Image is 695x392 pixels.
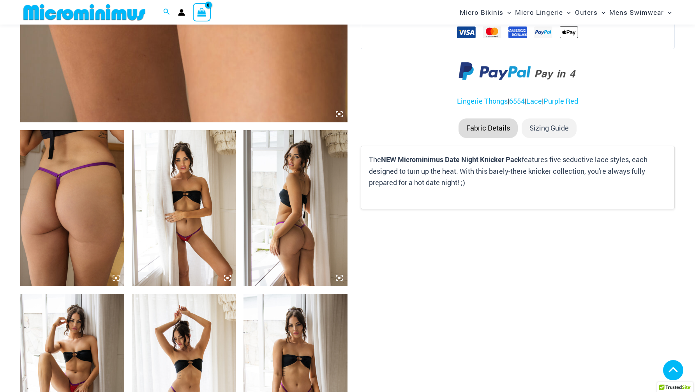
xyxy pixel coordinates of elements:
[193,3,211,21] a: View Shopping Cart, empty
[598,2,605,22] span: Menu Toggle
[575,2,598,22] span: Outers
[609,2,664,22] span: Mens Swimwear
[543,96,564,106] a: Purple
[243,130,347,286] img: Ellie RedPurple 6554 Micro Thong
[361,95,675,107] p: | | |
[515,2,563,22] span: Micro Lingerie
[458,2,513,22] a: Micro BikinisMenu ToggleMenu Toggle
[526,96,542,106] a: Lace
[163,7,170,18] a: Search icon link
[20,130,124,286] img: Ellie RedPurple 6554 Micro Thong
[178,9,185,16] a: Account icon link
[522,118,577,138] li: Sizing Guide
[457,1,675,23] nav: Site Navigation
[573,2,607,22] a: OutersMenu ToggleMenu Toggle
[20,4,148,21] img: MM SHOP LOGO FLAT
[566,96,578,106] a: Red
[664,2,672,22] span: Menu Toggle
[369,154,667,189] p: The features five seductive lace styles, each designed to turn up the heat. With this barely-ther...
[563,2,571,22] span: Menu Toggle
[509,96,525,106] a: 6554
[381,155,522,164] b: NEW Microminimus Date Night Knicker Pack
[503,2,511,22] span: Menu Toggle
[607,2,674,22] a: Mens SwimwearMenu ToggleMenu Toggle
[132,130,236,286] img: Ellie RedPurple 6554 Micro Thong
[460,2,503,22] span: Micro Bikinis
[457,96,508,106] a: Lingerie Thongs
[513,2,573,22] a: Micro LingerieMenu ToggleMenu Toggle
[459,118,518,138] li: Fabric Details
